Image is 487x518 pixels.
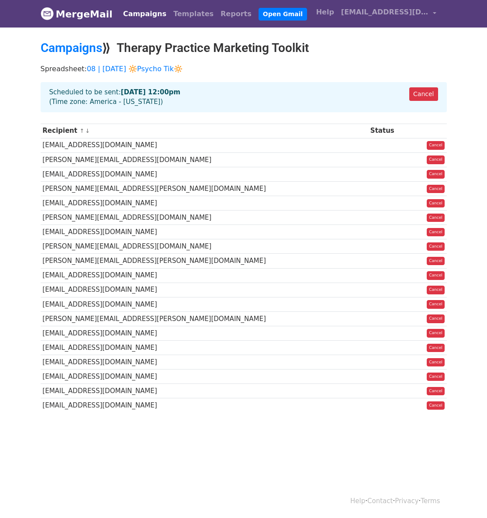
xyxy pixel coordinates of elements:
[41,283,369,297] td: [EMAIL_ADDRESS][DOMAIN_NAME]
[41,239,369,254] td: [PERSON_NAME][EMAIL_ADDRESS][DOMAIN_NAME]
[41,64,447,73] p: Spreadsheet:
[427,228,445,237] a: Cancel
[427,271,445,280] a: Cancel
[120,5,170,23] a: Campaigns
[338,3,440,24] a: [EMAIL_ADDRESS][DOMAIN_NAME]
[341,7,428,17] span: [EMAIL_ADDRESS][DOMAIN_NAME]
[85,128,90,134] a: ↓
[41,341,369,355] td: [EMAIL_ADDRESS][DOMAIN_NAME]
[313,3,338,21] a: Help
[41,196,369,211] td: [EMAIL_ADDRESS][DOMAIN_NAME]
[427,358,445,367] a: Cancel
[41,41,102,55] a: Campaigns
[350,497,365,505] a: Help
[427,401,445,410] a: Cancel
[427,387,445,396] a: Cancel
[41,211,369,225] td: [PERSON_NAME][EMAIL_ADDRESS][DOMAIN_NAME]
[41,398,369,413] td: [EMAIL_ADDRESS][DOMAIN_NAME]
[427,170,445,179] a: Cancel
[427,286,445,294] a: Cancel
[41,384,369,398] td: [EMAIL_ADDRESS][DOMAIN_NAME]
[427,155,445,164] a: Cancel
[427,314,445,323] a: Cancel
[41,138,369,152] td: [EMAIL_ADDRESS][DOMAIN_NAME]
[121,88,180,96] strong: [DATE] 12:00pm
[421,497,440,505] a: Terms
[41,7,54,20] img: MergeMail logo
[41,41,447,55] h2: ⟫ Therapy Practice Marketing Toolkit
[217,5,255,23] a: Reports
[170,5,217,23] a: Templates
[427,214,445,222] a: Cancel
[87,65,183,73] a: 08 | [DATE] 🔆Psycho Tik🔆
[41,181,369,196] td: [PERSON_NAME][EMAIL_ADDRESS][PERSON_NAME][DOMAIN_NAME]
[41,5,113,23] a: MergeMail
[41,297,369,311] td: [EMAIL_ADDRESS][DOMAIN_NAME]
[427,141,445,150] a: Cancel
[41,268,369,283] td: [EMAIL_ADDRESS][DOMAIN_NAME]
[367,497,393,505] a: Contact
[41,124,369,138] th: Recipient
[41,355,369,370] td: [EMAIL_ADDRESS][DOMAIN_NAME]
[41,225,369,239] td: [EMAIL_ADDRESS][DOMAIN_NAME]
[409,87,438,101] a: Cancel
[41,167,369,181] td: [EMAIL_ADDRESS][DOMAIN_NAME]
[427,300,445,309] a: Cancel
[41,82,447,112] div: Scheduled to be sent: (Time zone: America - [US_STATE])
[368,124,409,138] th: Status
[427,242,445,251] a: Cancel
[41,254,369,268] td: [PERSON_NAME][EMAIL_ADDRESS][PERSON_NAME][DOMAIN_NAME]
[427,199,445,208] a: Cancel
[395,497,418,505] a: Privacy
[41,311,369,326] td: [PERSON_NAME][EMAIL_ADDRESS][PERSON_NAME][DOMAIN_NAME]
[427,185,445,193] a: Cancel
[79,128,84,134] a: ↑
[41,370,369,384] td: [EMAIL_ADDRESS][DOMAIN_NAME]
[41,326,369,340] td: [EMAIL_ADDRESS][DOMAIN_NAME]
[427,373,445,381] a: Cancel
[427,257,445,266] a: Cancel
[259,8,307,21] a: Open Gmail
[427,344,445,352] a: Cancel
[427,329,445,338] a: Cancel
[41,152,369,167] td: [PERSON_NAME][EMAIL_ADDRESS][DOMAIN_NAME]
